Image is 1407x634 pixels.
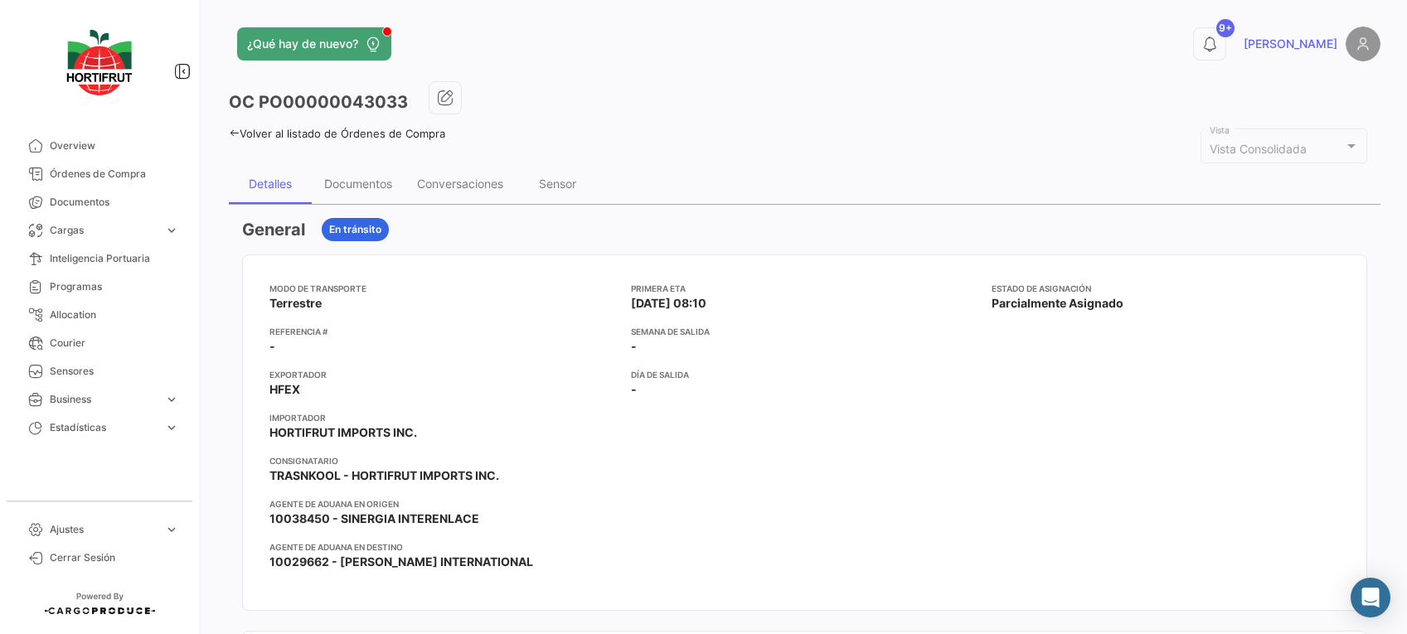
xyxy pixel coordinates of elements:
app-card-info-title: Modo de Transporte [269,282,618,295]
span: Inteligencia Portuaria [50,251,179,266]
span: Sensores [50,364,179,379]
span: TRASNKOOL - HORTIFRUT IMPORTS INC. [269,467,499,484]
app-card-info-title: Referencia # [269,325,618,338]
span: Courier [50,336,179,351]
app-card-info-title: Primera ETA [631,282,979,295]
span: [PERSON_NAME] [1244,36,1337,52]
span: Cerrar Sesión [50,550,179,565]
button: ¿Qué hay de nuevo? [237,27,391,60]
app-card-info-title: Importador [269,411,618,424]
img: logo-hortifrut.svg [58,20,141,105]
span: Cargas [50,223,158,238]
app-card-info-title: Día de Salida [631,368,979,381]
div: Detalles [249,177,292,191]
img: placeholder-user.png [1346,27,1380,61]
div: Conversaciones [417,177,503,191]
span: Ajustes [50,522,158,537]
app-card-info-title: Agente de Aduana en Destino [269,540,618,554]
a: Sensores [13,357,186,385]
a: Allocation [13,301,186,329]
a: Inteligencia Portuaria [13,244,186,273]
app-card-info-title: Semana de Salida [631,325,979,338]
span: En tránsito [329,222,381,237]
span: 10029662 - [PERSON_NAME] INTERNATIONAL [269,554,533,570]
span: - [631,381,637,398]
div: Abrir Intercom Messenger [1351,578,1390,617]
span: Programas [50,279,179,294]
div: Sensor [539,177,576,191]
a: Programas [13,273,186,301]
a: Documentos [13,188,186,216]
a: Overview [13,132,186,160]
span: Overview [50,138,179,153]
a: Courier [13,329,186,357]
h3: OC PO00000043033 [229,90,408,114]
span: Parcialmente Asignado [992,295,1123,312]
app-card-info-title: Agente de Aduana en Origen [269,497,618,511]
span: 10038450 - SINERGIA INTERENLACE [269,511,479,527]
a: Volver al listado de Órdenes de Compra [229,127,445,140]
span: - [269,338,275,355]
span: HORTIFRUT IMPORTS INC. [269,424,417,441]
span: expand_more [164,223,179,238]
app-card-info-title: Estado de Asignación [992,282,1340,295]
span: Business [50,392,158,407]
h3: General [242,218,305,241]
app-card-info-title: Exportador [269,368,618,381]
app-card-info-title: Consignatario [269,454,618,467]
span: expand_more [164,392,179,407]
span: - [631,338,637,355]
div: Documentos [324,177,392,191]
mat-select-trigger: Vista Consolidada [1210,142,1307,156]
span: expand_more [164,522,179,537]
span: Terrestre [269,295,322,312]
span: HFEX [269,381,300,398]
span: expand_more [164,420,179,435]
span: Allocation [50,307,179,322]
span: [DATE] 08:10 [631,295,706,312]
a: Órdenes de Compra [13,160,186,188]
span: Estadísticas [50,420,158,435]
span: Documentos [50,195,179,210]
span: Órdenes de Compra [50,167,179,181]
span: ¿Qué hay de nuevo? [247,36,358,52]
